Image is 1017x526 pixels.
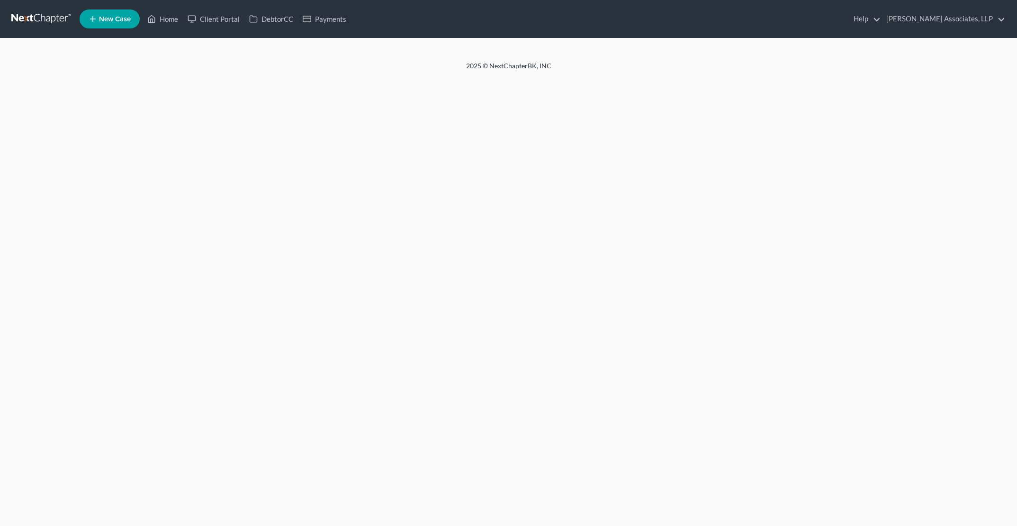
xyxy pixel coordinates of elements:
[80,9,140,28] new-legal-case-button: New Case
[298,10,351,28] a: Payments
[239,61,779,78] div: 2025 © NextChapterBK, INC
[244,10,298,28] a: DebtorCC
[882,10,1005,28] a: [PERSON_NAME] Associates, LLP
[183,10,244,28] a: Client Portal
[143,10,183,28] a: Home
[849,10,881,28] a: Help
